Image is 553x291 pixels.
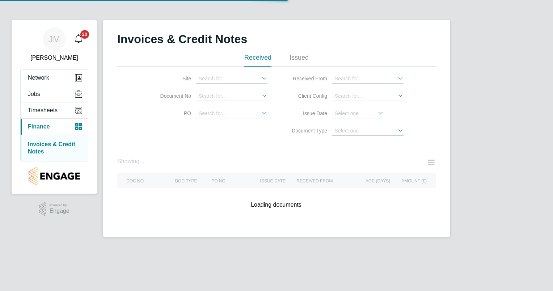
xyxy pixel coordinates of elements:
[149,110,191,117] label: PO
[286,93,327,99] label: Client Config
[117,32,247,46] h2: Invoices & Credit Notes
[28,107,58,114] span: Timesheets
[28,123,50,130] span: Finance
[21,102,88,118] button: Timesheets
[21,135,88,161] div: Finance
[117,158,146,165] div: Showing
[29,167,80,185] img: countryside-properties-logo-retina.png
[48,34,60,44] span: JM
[80,30,89,39] span: 20
[12,20,97,194] nav: Main navigation
[21,119,88,135] button: Finance
[286,75,327,82] label: Received From
[28,91,40,97] span: Jobs
[39,202,69,216] a: Powered byEngage
[332,109,384,118] input: Select one
[149,75,191,82] label: Site
[286,127,327,134] label: Document Type
[28,141,75,155] a: Invoices & Credit Notes
[196,92,267,101] input: Search for...
[290,54,309,67] li: Issued
[332,74,404,84] input: Search for...
[21,70,88,86] button: Network
[244,54,271,67] li: Received
[196,109,267,118] input: Search for...
[286,110,327,117] label: Issue Date
[332,92,404,101] input: Search for...
[139,158,144,164] span: ...
[196,74,267,84] input: Search for...
[20,167,88,185] a: Go to home page
[20,28,88,62] a: JM[PERSON_NAME]
[332,126,404,136] input: Select one
[28,75,49,81] span: Network
[50,202,69,208] span: Powered by
[71,28,86,51] a: 20
[21,86,88,102] button: Jobs
[20,54,88,62] span: Jessica Munday
[149,93,191,99] label: Document No
[50,208,69,214] span: Engage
